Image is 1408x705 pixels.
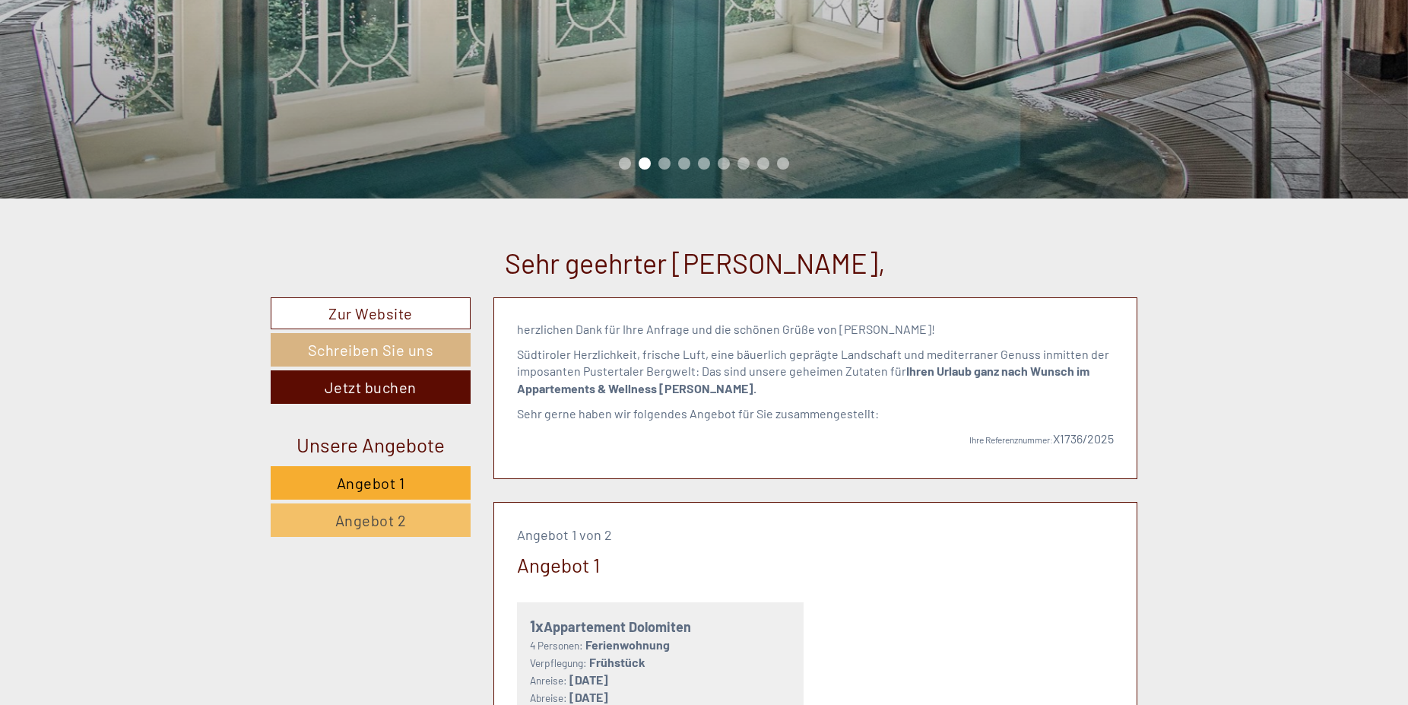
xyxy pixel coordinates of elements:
[271,333,471,367] a: Schreiben Sie uns
[337,474,405,492] span: Angebot 1
[517,321,1115,338] p: herzlichen Dank für Ihre Anfrage und die schönen Grüße von [PERSON_NAME]!
[220,260,575,271] small: 12:58
[220,176,575,186] small: 12:54
[271,430,471,459] div: Unsere Angebote
[497,394,598,427] button: Senden
[271,4,327,30] div: [DATE]
[969,434,1053,445] span: Ihre Referenznummer:
[530,674,567,687] small: Anreise:
[589,655,645,669] b: Frühstück
[517,526,612,543] span: Angebot 1 von 2
[517,551,600,579] div: Angebot 1
[505,248,886,278] h1: Sehr geehrter [PERSON_NAME],
[271,370,471,404] a: Jetzt buchen
[213,193,586,274] div: Bitte senden Sie uns noch eine Alternative Version mit Halbpension zu. Vielen Dank.
[569,672,608,687] b: [DATE]
[517,346,1115,399] p: Südtiroler Herzlichkeit, frische Luft, eine bäuerlich geprägte Landschaft und mediterraner Genuss...
[530,656,587,669] small: Verpflegung:
[530,639,583,652] small: 4 Personen:
[271,297,471,330] a: Zur Website
[220,196,575,208] div: Sie
[569,690,608,704] b: [DATE]
[517,405,1115,423] p: Sehr gerne haben wir folgendes Angebot für Sie zusammengestellt:
[335,511,407,529] span: Angebot 2
[530,691,567,704] small: Abreise:
[530,617,544,635] b: 1x
[530,615,791,637] div: Appartement Dolomiten
[585,637,670,652] b: Ferienwohnung
[517,430,1115,448] p: X1736/2025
